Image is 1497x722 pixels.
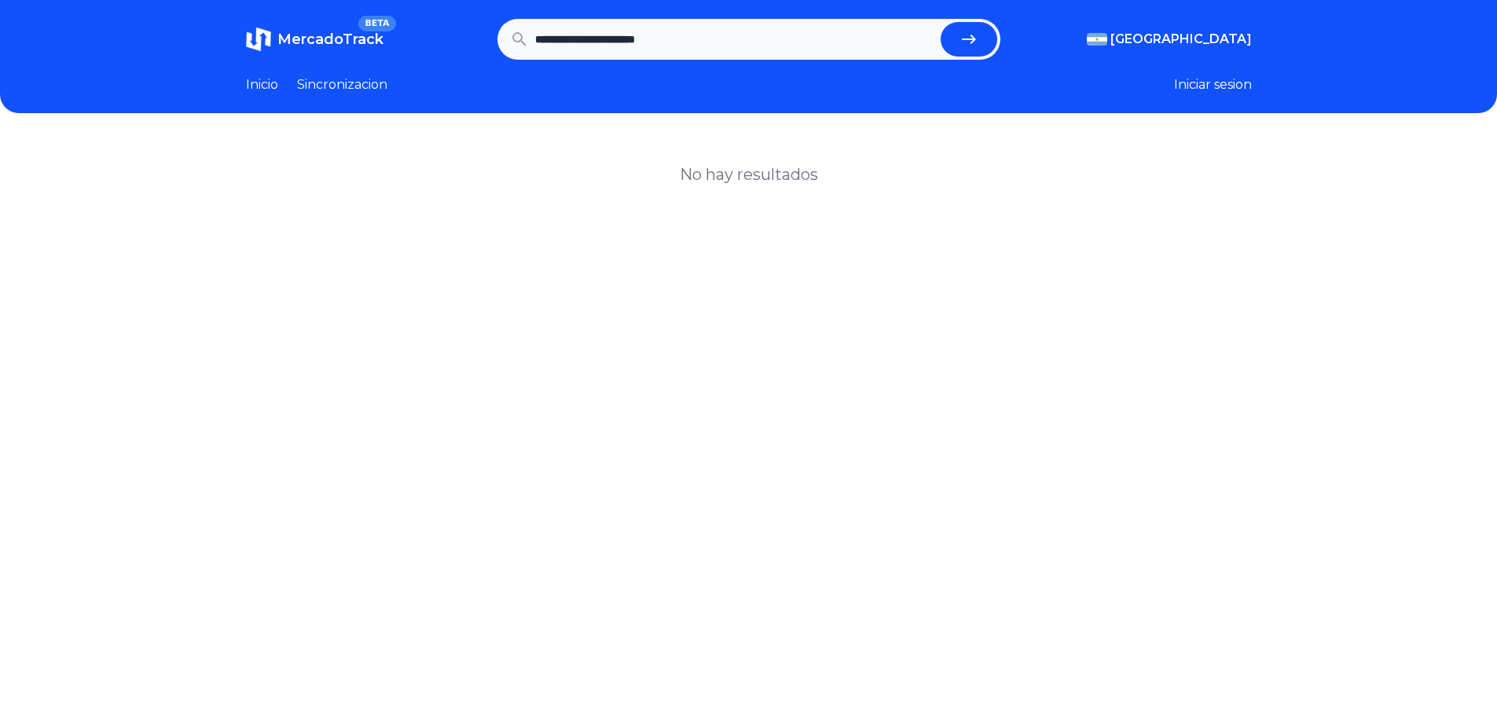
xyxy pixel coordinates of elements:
button: Iniciar sesion [1174,75,1252,94]
a: Inicio [246,75,278,94]
h1: No hay resultados [680,163,818,185]
span: BETA [358,16,395,31]
span: [GEOGRAPHIC_DATA] [1110,30,1252,49]
a: Sincronizacion [297,75,387,94]
img: MercadoTrack [246,27,271,52]
span: MercadoTrack [277,31,383,48]
a: MercadoTrackBETA [246,27,383,52]
img: Argentina [1087,33,1107,46]
button: [GEOGRAPHIC_DATA] [1087,30,1252,49]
